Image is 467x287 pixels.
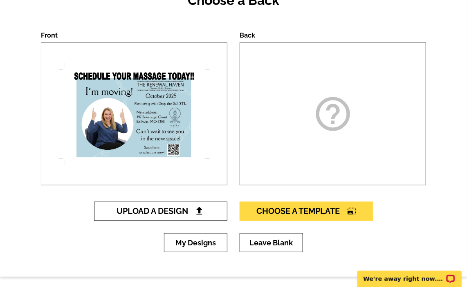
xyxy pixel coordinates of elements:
[256,206,356,216] span: Choose A Template
[240,233,303,252] a: Leave Blank
[240,202,373,221] a: Choose A Templatephoto_size_select_large
[117,206,205,216] span: Upload A Design
[195,207,204,215] img: file-upload-black.png
[164,233,227,252] a: My Designs
[41,31,58,39] label: Front
[312,93,353,134] i: help_outline
[240,31,255,39] label: Back
[43,43,225,185] img: large-thumb.jpg
[347,207,356,215] i: photo_size_select_large
[94,202,227,221] a: Upload A Design
[352,261,467,287] iframe: LiveChat chat widget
